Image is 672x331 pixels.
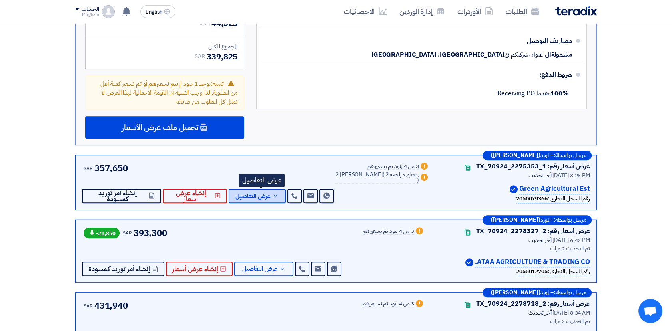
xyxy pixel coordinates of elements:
button: إنشاء عرض أسعار [166,262,233,276]
a: الأوردرات [451,2,499,21]
span: الى عنوان شركتكم في [504,51,551,59]
span: المورد [540,217,550,223]
img: Verified Account [465,258,473,266]
span: أخر تحديث [528,171,551,180]
div: المجموع الكلي [92,42,237,51]
img: profile_test.png [102,5,115,18]
span: إنشاء أمر توريد كمسودة [88,190,147,202]
img: Verified Account [510,185,518,193]
span: تنبيه: [211,79,223,88]
span: 431,940 [94,299,128,312]
span: [DATE] 3:25 PM [552,171,590,180]
span: مرسل بواسطة: [554,290,586,295]
div: تم التحديث 2 مرات [434,317,590,325]
div: مصاريف التوصيل [508,32,572,51]
div: رقم السجل التجاري : [516,194,590,203]
span: SAR [195,52,205,61]
span: 393,300 [134,226,167,240]
a: إدارة الموردين [393,2,451,21]
span: مرسل بواسطة: [554,217,586,223]
span: عرض التفاصيل [242,266,277,272]
div: 3 من 4 بنود تم تسعيرهم [363,228,414,235]
span: أخر تحديث [528,236,551,244]
span: إنشاء أمر توريد كمسودة [88,266,150,272]
button: عرض التفاصيل [234,262,293,276]
div: رقم السجل التجاري : [516,267,590,276]
strong: 100% [550,89,569,98]
span: المورد [540,290,550,295]
b: 2050079366 [516,194,548,203]
span: 357,650 [94,162,128,175]
b: ([PERSON_NAME]) [491,290,540,295]
div: الحساب [82,6,99,13]
div: – [483,215,592,225]
button: إنشاء أمر توريد كمسودة [82,189,161,203]
span: 2 يحتاج مراجعه, [385,170,419,179]
div: – [483,151,592,160]
img: Teradix logo [555,6,597,16]
span: ( [383,170,385,179]
button: English [140,5,175,18]
p: Green Agricultural Est [519,184,590,194]
span: أخر تحديث [528,309,551,317]
div: – [483,288,592,297]
div: تم التحديث 2 مرات [434,244,590,253]
span: المورد [540,153,550,158]
button: إنشاء عرض أسعار [163,189,227,203]
div: Open chat [638,299,662,323]
b: ([PERSON_NAME]) [491,217,540,223]
span: English [146,9,162,15]
span: مشمولة [551,51,572,59]
div: 3 من 4 بنود تم تسعيرهم [367,164,419,170]
span: عرض التفاصيل [235,193,271,199]
b: 2055012705 [516,267,548,276]
span: [DATE] 8:34 AM [552,309,590,317]
span: SAR [84,302,93,309]
span: يوجد 1 بنود لم يتم تسعيرهم أو تم تسعير كمية أقل من المطلوبة, لذا وجب التنبيه أن القيمة الاجمالية ... [100,79,237,106]
a: الاحصائيات [337,2,393,21]
b: ([PERSON_NAME]) [491,153,540,158]
div: عرض أسعار رقم: TX_70924_2278327_2 [476,226,590,236]
span: مقدما Receiving PO [497,89,569,98]
div: عرض أسعار رقم: TX_70924_2278718_2 [476,299,590,309]
span: SAR [123,229,132,236]
span: -21,850 [84,228,120,238]
span: [GEOGRAPHIC_DATA], [GEOGRAPHIC_DATA] [371,51,504,59]
span: 339,825 [207,51,237,63]
span: إنشاء عرض أسعار [172,266,218,272]
span: تحميل ملف عرض الأسعار [122,124,198,131]
button: إنشاء أمر توريد كمسودة [82,262,164,276]
div: عرض أسعار رقم: TX_70924_2275353_1 [476,162,590,171]
span: [DATE] 6:42 PM [552,236,590,244]
span: ) [417,176,419,184]
button: عرض التفاصيل [229,189,286,203]
span: إنشاء عرض أسعار [169,190,213,202]
div: شروط الدفع: [273,65,572,85]
div: 2 [PERSON_NAME] [335,172,419,184]
span: مرسل بواسطة: [554,153,586,158]
div: Mirghani [75,12,99,17]
div: 3 من 4 بنود تم تسعيرهم [363,301,414,307]
span: SAR [84,165,93,172]
p: ATAA AGRICULTURE & TRADING CO. [475,257,590,268]
a: الطلبات [499,2,546,21]
div: عرض التفاصيل [239,174,285,187]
